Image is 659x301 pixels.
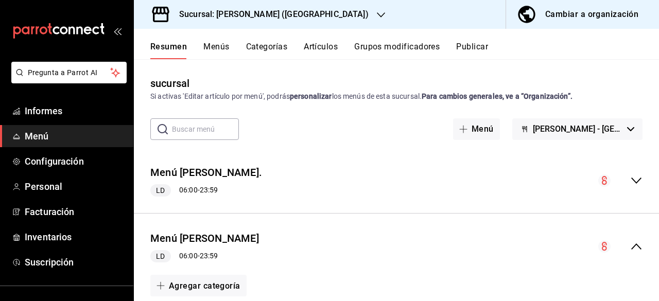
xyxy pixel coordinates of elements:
font: Para cambios generales, ve a “Organización”. [422,92,573,100]
font: Menú [PERSON_NAME] [150,233,259,245]
input: Buscar menú [172,119,239,139]
button: Menú [PERSON_NAME]. [150,165,262,181]
button: Menú [PERSON_NAME] [150,230,259,246]
font: 06:00 [179,186,198,194]
font: Sucursal: [PERSON_NAME] ([GEOGRAPHIC_DATA]) [179,9,369,19]
font: personalizar [290,92,332,100]
font: Menú [472,124,494,134]
font: 06:00 [179,252,198,260]
font: Suscripción [25,257,74,268]
font: 23:59 [200,186,218,194]
font: Menús [203,42,229,51]
a: Pregunta a Parrot AI [7,75,127,85]
font: Pregunta a Parrot AI [28,68,98,77]
font: LD [156,252,165,260]
font: Publicar [456,42,488,51]
font: Artículos [304,42,338,51]
font: 23:59 [200,252,218,260]
font: los menús de esta sucursal. [332,92,422,100]
font: Grupos modificadores [354,42,440,51]
button: Menú [453,118,500,140]
div: colapsar-fila-del-menú [134,156,659,205]
font: Menú [PERSON_NAME]. [150,167,262,179]
font: Inventarios [25,232,72,242]
button: abrir_cajón_menú [113,27,122,35]
font: LD [156,186,165,194]
font: sucursal [150,77,189,90]
font: Facturación [25,206,74,217]
font: Si activas 'Editar artículo por menú', podrás [150,92,290,100]
button: Pregunta a Parrot AI [11,62,127,83]
font: Categorías [246,42,288,51]
button: Agregar categoría [150,275,247,296]
font: Resumen [150,42,187,51]
font: Menú [25,131,49,141]
div: pestañas de navegación [150,41,659,59]
font: Configuración [25,156,84,167]
font: Personal [25,181,62,192]
button: [PERSON_NAME] - [GEOGRAPHIC_DATA] [512,118,643,140]
font: - [198,252,200,260]
font: Agregar categoría [169,281,240,291]
font: Informes [25,105,62,116]
font: - [198,186,200,194]
font: Cambiar a organización [545,9,638,19]
div: colapsar-fila-del-menú [134,222,659,271]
